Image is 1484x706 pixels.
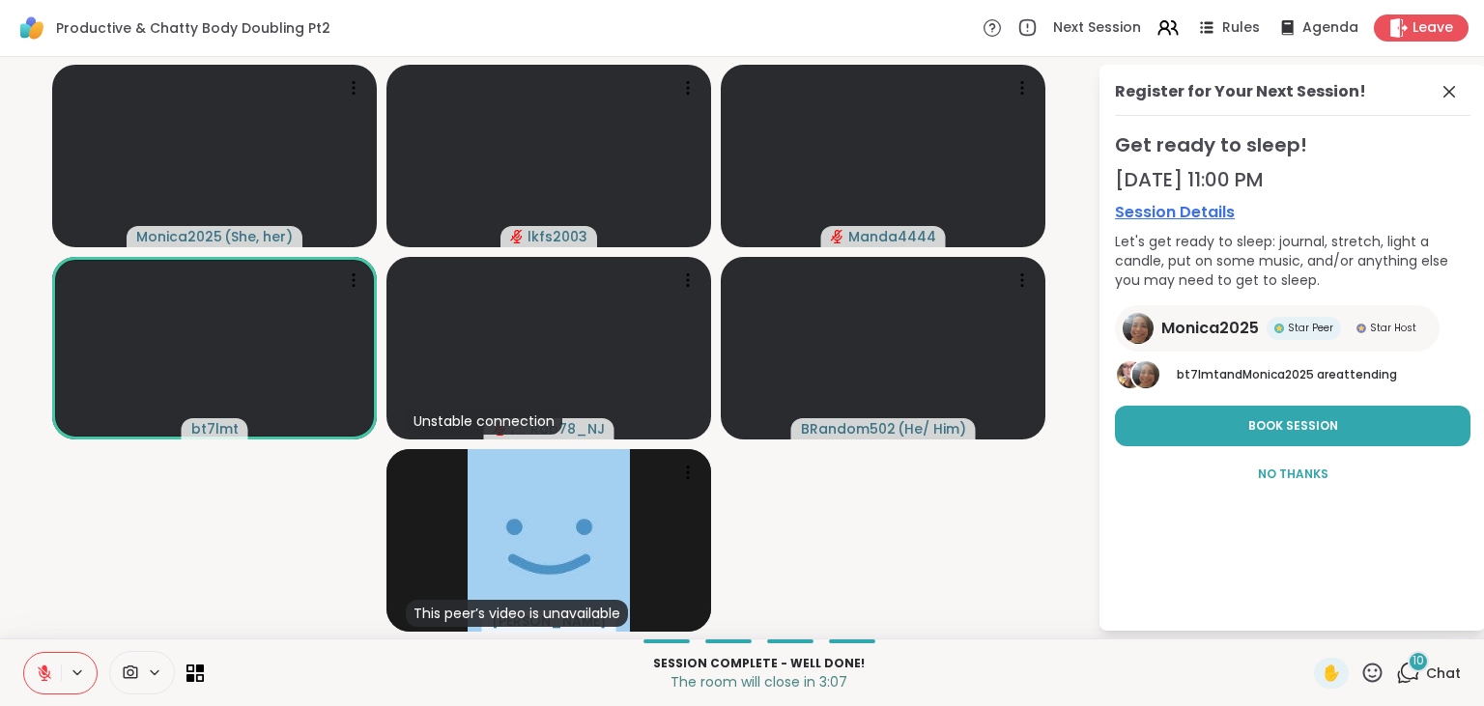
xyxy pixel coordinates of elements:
span: Next Session [1053,18,1141,38]
a: Monica2025Monica2025Star PeerStar PeerStar HostStar Host [1115,305,1440,352]
a: Session Details [1115,201,1470,224]
span: Monica2025 [136,227,222,246]
span: audio-muted [510,230,524,243]
span: Book Session [1248,417,1338,435]
span: 10 [1413,653,1424,669]
div: [DATE] 11:00 PM [1115,166,1470,193]
img: ShareWell Logomark [15,12,48,44]
img: bt7lmt [1117,361,1144,388]
span: Manda4444 [848,227,936,246]
span: ✋ [1322,662,1341,685]
button: Book Session [1115,406,1470,446]
span: ( She, her ) [224,227,293,246]
img: Star Peer [1274,324,1284,333]
span: ( He/ Him ) [898,419,966,438]
p: The room will close in 3:07 [215,672,1302,692]
span: Monica2025 [1161,317,1259,340]
button: No Thanks [1115,454,1470,494]
span: Agenda [1302,18,1358,38]
img: Donald [468,449,630,632]
span: bt7lmt [191,419,239,438]
span: Rob78_NJ [530,419,605,438]
span: Productive & Chatty Body Doubling Pt2 [56,18,330,38]
span: Monica2025 [1242,366,1314,382]
span: BRandom502 [801,419,896,438]
span: Chat [1426,664,1461,683]
p: Session Complete - well done! [215,655,1302,672]
div: Let's get ready to sleep: journal, stretch, light a candle, put on some music, and/or anything el... [1115,232,1470,290]
span: Star Host [1370,321,1416,335]
img: Monica2025 [1123,313,1154,344]
span: Star Peer [1288,321,1333,335]
div: Register for Your Next Session! [1115,80,1366,103]
span: Rules [1222,18,1260,38]
span: Get ready to sleep! [1115,131,1470,158]
span: No Thanks [1258,466,1328,483]
div: This peer’s video is unavailable [406,600,628,627]
span: bt7lmt and [1177,366,1242,382]
img: Star Host [1356,324,1366,333]
span: Leave [1413,18,1453,38]
img: Monica2025 [1132,361,1159,388]
div: Unstable connection [406,408,562,435]
p: are attending [1177,366,1470,383]
span: lkfs2003 [528,227,587,246]
span: audio-muted [831,230,844,243]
